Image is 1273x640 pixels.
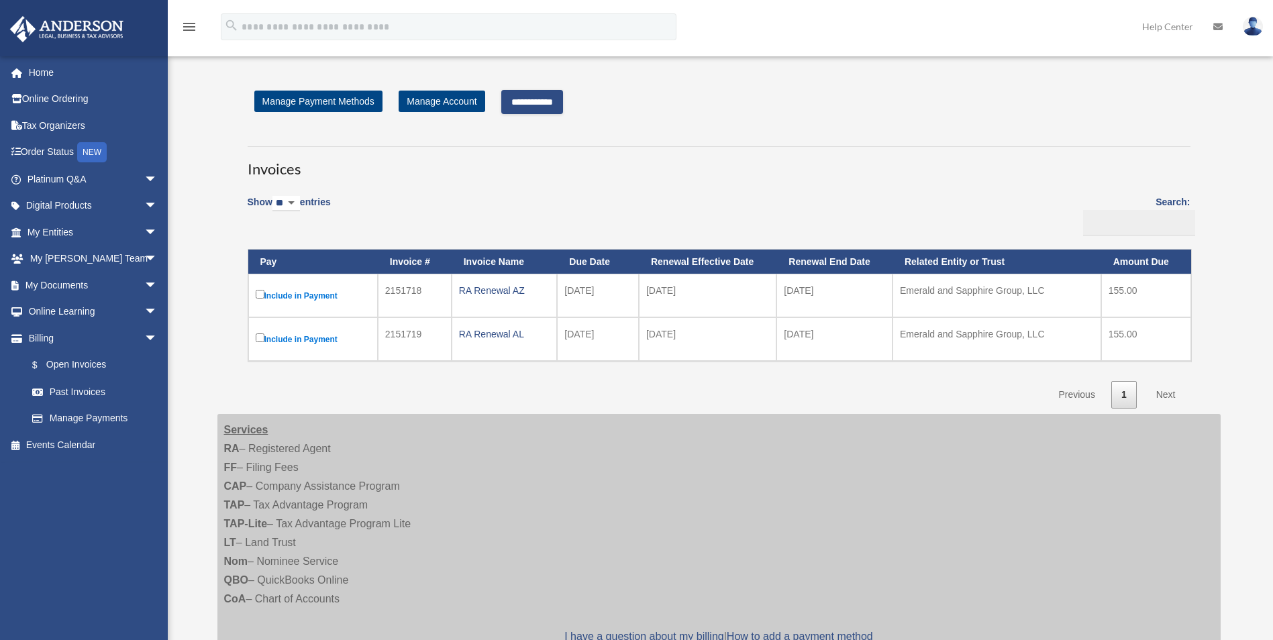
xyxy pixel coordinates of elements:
label: Show entries [248,194,331,225]
input: Include in Payment [256,333,264,342]
a: Manage Payment Methods [254,91,383,112]
a: Online Learningarrow_drop_down [9,299,178,325]
td: 2151718 [378,274,452,317]
i: menu [181,19,197,35]
span: arrow_drop_down [144,193,171,220]
td: 2151719 [378,317,452,361]
span: arrow_drop_down [144,219,171,246]
td: 155.00 [1101,274,1191,317]
a: Platinum Q&Aarrow_drop_down [9,166,178,193]
a: menu [181,23,197,35]
span: arrow_drop_down [144,325,171,352]
td: [DATE] [557,317,639,361]
label: Include in Payment [256,331,370,348]
a: 1 [1111,381,1137,409]
h3: Invoices [248,146,1190,180]
a: Billingarrow_drop_down [9,325,171,352]
th: Amount Due: activate to sort column ascending [1101,250,1191,274]
th: Renewal Effective Date: activate to sort column ascending [639,250,776,274]
div: NEW [77,142,107,162]
label: Search: [1078,194,1190,235]
a: Manage Account [399,91,485,112]
strong: CAP [224,480,247,492]
a: Previous [1048,381,1105,409]
img: Anderson Advisors Platinum Portal [6,16,128,42]
td: [DATE] [776,317,893,361]
td: 155.00 [1101,317,1191,361]
a: Events Calendar [9,431,178,458]
div: RA Renewal AZ [459,281,550,300]
a: Order StatusNEW [9,139,178,166]
td: [DATE] [639,317,776,361]
input: Search: [1083,210,1195,235]
a: My Entitiesarrow_drop_down [9,219,178,246]
a: My Documentsarrow_drop_down [9,272,178,299]
a: Manage Payments [19,405,171,432]
strong: RA [224,443,240,454]
label: Include in Payment [256,287,370,304]
div: RA Renewal AL [459,325,550,343]
span: arrow_drop_down [144,246,171,273]
span: arrow_drop_down [144,272,171,299]
td: Emerald and Sapphire Group, LLC [893,274,1101,317]
strong: Services [224,424,268,435]
strong: TAP-Lite [224,518,268,529]
th: Invoice Name: activate to sort column ascending [452,250,558,274]
a: Past Invoices [19,378,171,405]
img: User Pic [1243,17,1263,36]
a: Digital Productsarrow_drop_down [9,193,178,219]
a: $Open Invoices [19,352,164,379]
th: Renewal End Date: activate to sort column ascending [776,250,893,274]
span: arrow_drop_down [144,299,171,326]
select: Showentries [272,196,300,211]
a: My [PERSON_NAME] Teamarrow_drop_down [9,246,178,272]
a: Home [9,59,178,86]
a: Online Ordering [9,86,178,113]
i: search [224,18,239,33]
td: [DATE] [557,274,639,317]
td: [DATE] [639,274,776,317]
span: $ [40,357,46,374]
strong: FF [224,462,238,473]
a: Tax Organizers [9,112,178,139]
span: arrow_drop_down [144,166,171,193]
strong: CoA [224,593,246,604]
th: Pay: activate to sort column descending [248,250,378,274]
input: Include in Payment [256,290,264,299]
strong: TAP [224,499,245,511]
td: Emerald and Sapphire Group, LLC [893,317,1101,361]
th: Due Date: activate to sort column ascending [557,250,639,274]
th: Invoice #: activate to sort column ascending [378,250,452,274]
strong: Nom [224,555,248,567]
strong: QBO [224,574,248,586]
a: Next [1146,381,1186,409]
td: [DATE] [776,274,893,317]
strong: LT [224,537,236,548]
th: Related Entity or Trust: activate to sort column ascending [893,250,1101,274]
